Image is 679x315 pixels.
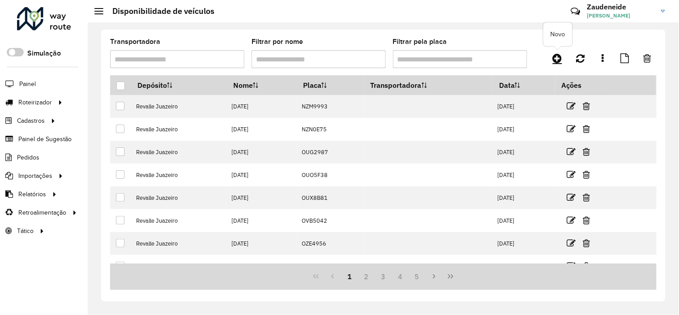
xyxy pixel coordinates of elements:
[567,168,576,181] a: Editar
[131,186,227,209] td: Revalle Juazeiro
[442,268,459,285] button: Last Page
[17,226,34,236] span: Tático
[297,118,364,141] td: NZN0E75
[567,214,576,226] a: Editar
[131,255,227,278] td: Revalle Juazeiro
[493,209,555,232] td: [DATE]
[426,268,443,285] button: Next Page
[583,260,590,272] a: Excluir
[567,146,576,158] a: Editar
[297,164,364,186] td: OUO5F38
[18,134,72,144] span: Painel de Sugestão
[364,76,493,95] th: Transportadora
[17,116,45,125] span: Cadastros
[27,48,61,59] label: Simulação
[409,268,426,285] button: 5
[131,95,227,118] td: Revalle Juazeiro
[227,141,297,164] td: [DATE]
[19,79,36,89] span: Painel
[131,164,227,186] td: Revalle Juazeiro
[131,209,227,232] td: Revalle Juazeiro
[17,153,39,162] span: Pedidos
[567,100,576,112] a: Editar
[493,255,555,278] td: [DATE]
[583,100,590,112] a: Excluir
[358,268,375,285] button: 2
[103,6,214,16] h2: Disponibilidade de veículos
[583,237,590,249] a: Excluir
[583,191,590,203] a: Excluir
[583,214,590,226] a: Excluir
[227,118,297,141] td: [DATE]
[18,98,52,107] span: Roteirizador
[227,76,297,95] th: Nome
[297,76,364,95] th: Placa
[587,3,654,11] h3: Zaudeneide
[493,164,555,186] td: [DATE]
[297,209,364,232] td: OVB5042
[566,2,585,21] a: Contato Rápido
[493,186,555,209] td: [DATE]
[493,232,555,255] td: [DATE]
[493,118,555,141] td: [DATE]
[392,268,409,285] button: 4
[131,232,227,255] td: Revalle Juazeiro
[131,118,227,141] td: Revalle Juazeiro
[18,190,46,199] span: Relatórios
[555,76,609,95] th: Ações
[131,76,227,95] th: Depósito
[567,191,576,203] a: Editar
[297,255,364,278] td: PKK0690
[110,36,160,47] label: Transportadora
[297,95,364,118] td: NZM9993
[227,232,297,255] td: [DATE]
[567,237,576,249] a: Editar
[493,141,555,164] td: [DATE]
[227,255,297,278] td: [DATE]
[393,36,447,47] label: Filtrar pela placa
[583,146,590,158] a: Excluir
[18,208,66,217] span: Retroalimentação
[583,123,590,135] a: Excluir
[341,268,358,285] button: 1
[543,22,572,46] div: Novo
[567,123,576,135] a: Editar
[227,164,297,186] td: [DATE]
[227,95,297,118] td: [DATE]
[583,168,590,181] a: Excluir
[297,232,364,255] td: OZE4956
[493,76,555,95] th: Data
[227,186,297,209] td: [DATE]
[493,95,555,118] td: [DATE]
[131,141,227,164] td: Revalle Juazeiro
[18,171,52,181] span: Importações
[297,141,364,164] td: OUG2987
[587,12,654,20] span: [PERSON_NAME]
[227,209,297,232] td: [DATE]
[252,36,303,47] label: Filtrar por nome
[567,260,576,272] a: Editar
[375,268,392,285] button: 3
[297,186,364,209] td: OUX8B81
